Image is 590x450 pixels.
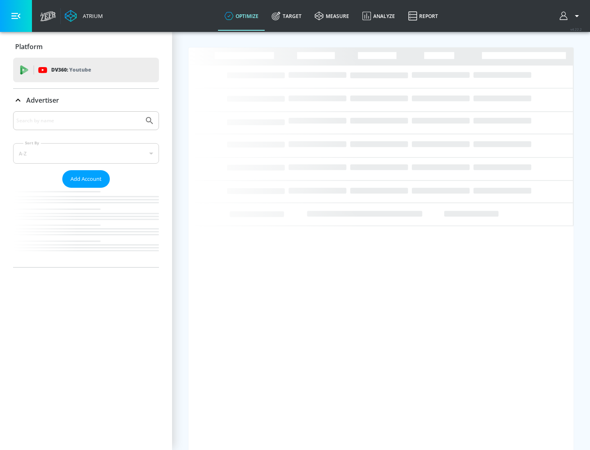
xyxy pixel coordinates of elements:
[23,140,41,146] label: Sort By
[16,115,141,126] input: Search by name
[70,174,102,184] span: Add Account
[15,42,43,51] p: Platform
[13,111,159,267] div: Advertiser
[13,89,159,112] div: Advertiser
[13,58,159,82] div: DV360: Youtube
[356,1,402,31] a: Analyze
[62,170,110,188] button: Add Account
[79,12,103,20] div: Atrium
[308,1,356,31] a: measure
[51,65,91,74] p: DV360:
[265,1,308,31] a: Target
[570,27,582,32] span: v 4.22.2
[218,1,265,31] a: optimize
[13,188,159,267] nav: list of Advertiser
[402,1,445,31] a: Report
[13,143,159,164] div: A-Z
[65,10,103,22] a: Atrium
[69,65,91,74] p: Youtube
[26,96,59,105] p: Advertiser
[13,35,159,58] div: Platform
